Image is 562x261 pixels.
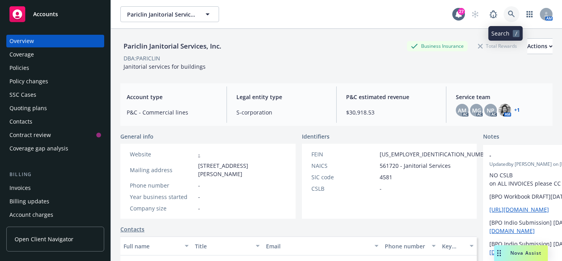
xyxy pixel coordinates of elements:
[9,208,53,221] div: Account charges
[9,48,34,61] div: Coverage
[120,132,154,141] span: General info
[130,150,195,158] div: Website
[9,129,51,141] div: Contract review
[472,106,481,115] span: MG
[6,208,104,221] a: Account charges
[302,132,330,141] span: Identifiers
[9,182,31,194] div: Invoices
[522,6,538,22] a: Switch app
[236,108,327,116] span: S-corporation
[439,237,477,255] button: Key contact
[33,11,58,17] span: Accounts
[346,108,436,116] span: $30,918.53
[9,102,47,115] div: Quoting plans
[514,108,520,113] a: +1
[266,242,370,250] div: Email
[458,8,465,15] div: 27
[9,62,29,74] div: Policies
[6,129,104,141] a: Contract review
[487,106,495,115] span: NP
[130,204,195,212] div: Company size
[442,242,465,250] div: Key contact
[195,242,251,250] div: Title
[474,41,521,51] div: Total Rewards
[407,41,468,51] div: Business Insurance
[311,173,377,181] div: SIC code
[380,184,382,193] span: -
[6,88,104,101] a: SSC Cases
[198,193,200,201] span: -
[124,54,160,62] div: DBA: PARICLIN
[9,35,34,47] div: Overview
[458,106,466,115] span: AM
[510,250,541,256] span: Nova Assist
[527,38,553,54] button: Actions
[9,115,32,128] div: Contacts
[382,237,438,255] button: Phone number
[130,193,195,201] div: Year business started
[527,39,553,54] div: Actions
[192,237,263,255] button: Title
[6,48,104,61] a: Coverage
[504,6,519,22] a: Search
[380,150,493,158] span: [US_EMPLOYER_IDENTIFICATION_NUMBER]
[263,237,382,255] button: Email
[198,161,286,178] span: [STREET_ADDRESS][PERSON_NAME]
[494,245,504,261] div: Drag to move
[380,161,451,170] span: 561720 - Janitorial Services
[198,150,200,158] a: -
[311,184,377,193] div: CSLB
[6,75,104,88] a: Policy changes
[498,104,511,116] img: photo
[236,93,327,101] span: Legal entity type
[6,195,104,208] a: Billing updates
[124,242,180,250] div: Full name
[130,166,195,174] div: Mailing address
[120,225,144,233] a: Contacts
[456,93,546,101] span: Service team
[6,171,104,178] div: Billing
[483,132,499,142] span: Notes
[9,88,36,101] div: SSC Cases
[6,102,104,115] a: Quoting plans
[15,235,73,243] span: Open Client Navigator
[127,108,217,116] span: P&C - Commercial lines
[346,93,436,101] span: P&C estimated revenue
[198,181,200,190] span: -
[485,6,501,22] a: Report a Bug
[385,242,427,250] div: Phone number
[380,173,392,181] span: 4581
[130,181,195,190] div: Phone number
[127,93,217,101] span: Account type
[6,142,104,155] a: Coverage gap analysis
[124,63,206,70] span: Janitorial services for buildings
[6,35,104,47] a: Overview
[6,115,104,128] a: Contacts
[9,142,68,155] div: Coverage gap analysis
[6,182,104,194] a: Invoices
[494,245,548,261] button: Nova Assist
[489,206,549,213] a: [URL][DOMAIN_NAME]
[9,75,48,88] div: Policy changes
[6,3,104,25] a: Accounts
[311,150,377,158] div: FEIN
[198,204,200,212] span: -
[120,41,225,51] div: Pariclin Janitorial Services, Inc.
[6,62,104,74] a: Policies
[311,161,377,170] div: NAICS
[127,10,195,19] span: Pariclin Janitorial Services, Inc.
[120,237,192,255] button: Full name
[9,195,49,208] div: Billing updates
[120,6,219,22] button: Pariclin Janitorial Services, Inc.
[467,6,483,22] a: Start snowing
